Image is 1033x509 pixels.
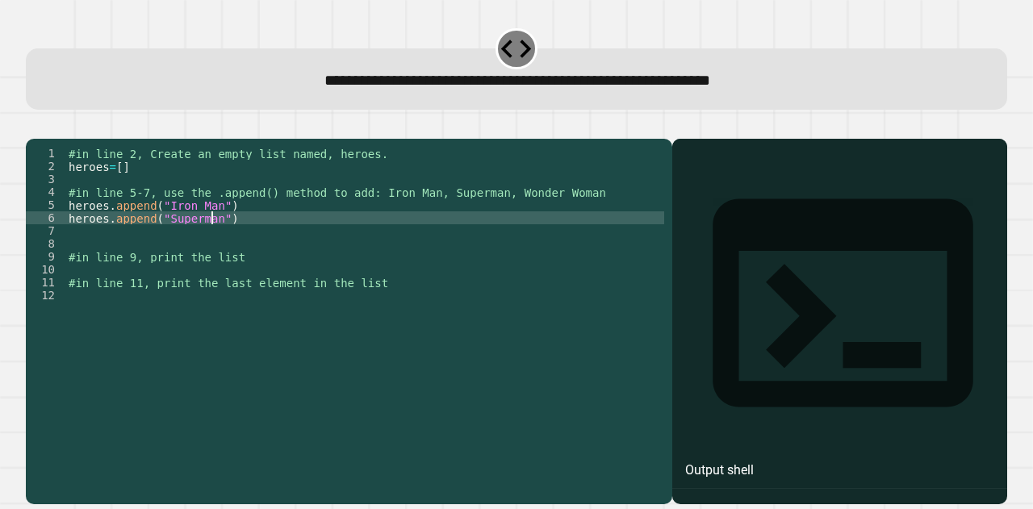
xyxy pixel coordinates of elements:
[26,211,65,224] div: 6
[26,237,65,250] div: 8
[26,173,65,186] div: 3
[26,276,65,289] div: 11
[26,186,65,198] div: 4
[26,224,65,237] div: 7
[26,147,65,160] div: 1
[26,263,65,276] div: 10
[26,250,65,263] div: 9
[26,198,65,211] div: 5
[26,160,65,173] div: 2
[26,289,65,302] div: 12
